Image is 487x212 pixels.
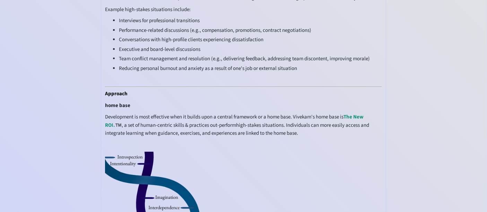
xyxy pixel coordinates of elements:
[119,36,263,43] span: Conversations with high-profile clients experiencing dissatisfaction
[105,90,128,97] strong: Approach
[105,102,130,109] strong: home base
[119,27,311,34] span: Performance-related discussions (e.g., compensation, promotions, contract negotiations)
[119,55,370,62] span: Team conflict management and resolution (e.g., delivering feedback, addressing team discontent, i...
[105,6,191,13] span: Example high-stakes situations include:
[119,46,200,53] span: Executive and board-level discussions
[105,113,364,129] span: Development is most effective when it builds upon a central framework or a home base. Vivekam's h...
[105,113,364,129] span: The New ROI.™️
[119,65,297,72] span: Reducing personal burnout and anxiety as a result of one's job or external situation
[105,122,369,137] span: high-stakes situations. Individuals can more easily access and integrate learning when guidance, ...
[119,17,200,24] span: Interviews for professional transitions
